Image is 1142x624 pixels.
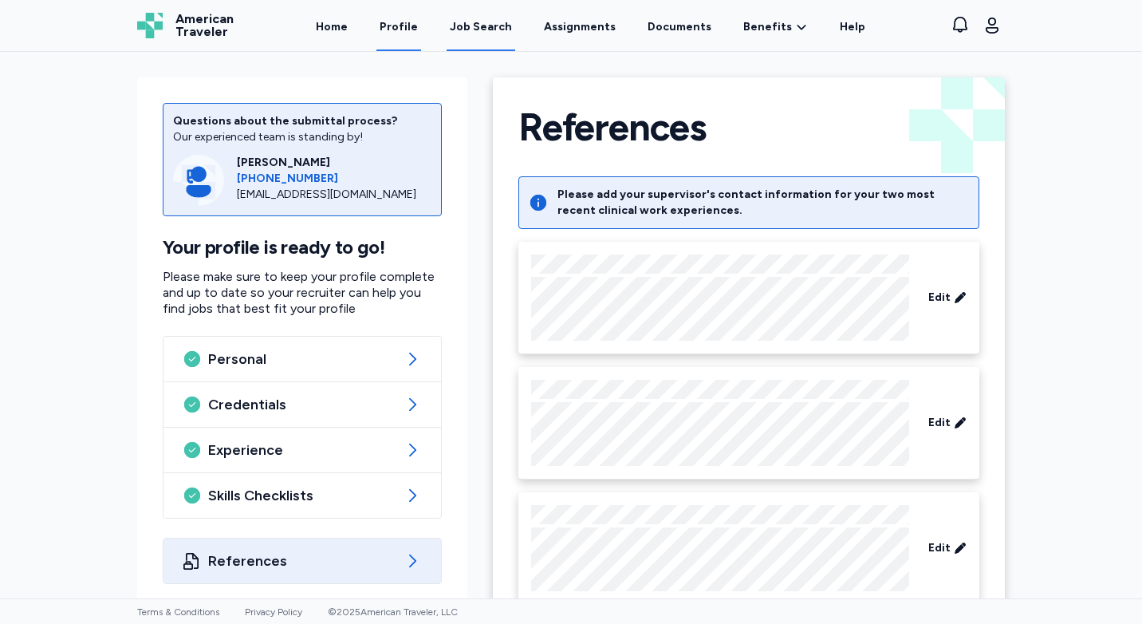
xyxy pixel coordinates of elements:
span: Edit [928,290,951,306]
a: Job Search [447,2,515,51]
p: Please make sure to keep your profile complete and up to date so your recruiter can help you find... [163,269,442,317]
span: Benefits [743,19,792,35]
div: Job Search [450,19,512,35]
span: Personal [208,350,396,369]
div: [EMAIL_ADDRESS][DOMAIN_NAME] [237,187,431,203]
div: Please add your supervisor's contact information for your two most recent clinical work experiences. [557,187,969,219]
span: © 2025 American Traveler, LLC [328,606,458,618]
div: Edit [518,242,979,354]
a: Terms & Conditions [137,606,219,618]
span: References [208,551,396,571]
span: Edit [928,540,951,556]
a: [PHONE_NUMBER] [237,171,431,187]
div: Edit [518,367,979,480]
div: Our experienced team is standing by! [173,129,431,145]
span: Skills Checklists [208,486,396,505]
span: Experience [208,440,396,460]
a: Benefits [743,19,808,35]
span: Edit [928,415,951,431]
img: Consultant [173,155,224,206]
a: Privacy Policy [245,606,302,618]
div: Edit [518,492,979,605]
h1: References [518,103,706,151]
a: Profile [376,2,421,51]
img: Logo [137,13,163,38]
div: [PERSON_NAME] [237,155,431,171]
span: Credentials [208,395,396,414]
span: American Traveler [175,13,234,38]
h1: Your profile is ready to go! [163,235,442,259]
div: Questions about the submittal process? [173,113,431,129]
